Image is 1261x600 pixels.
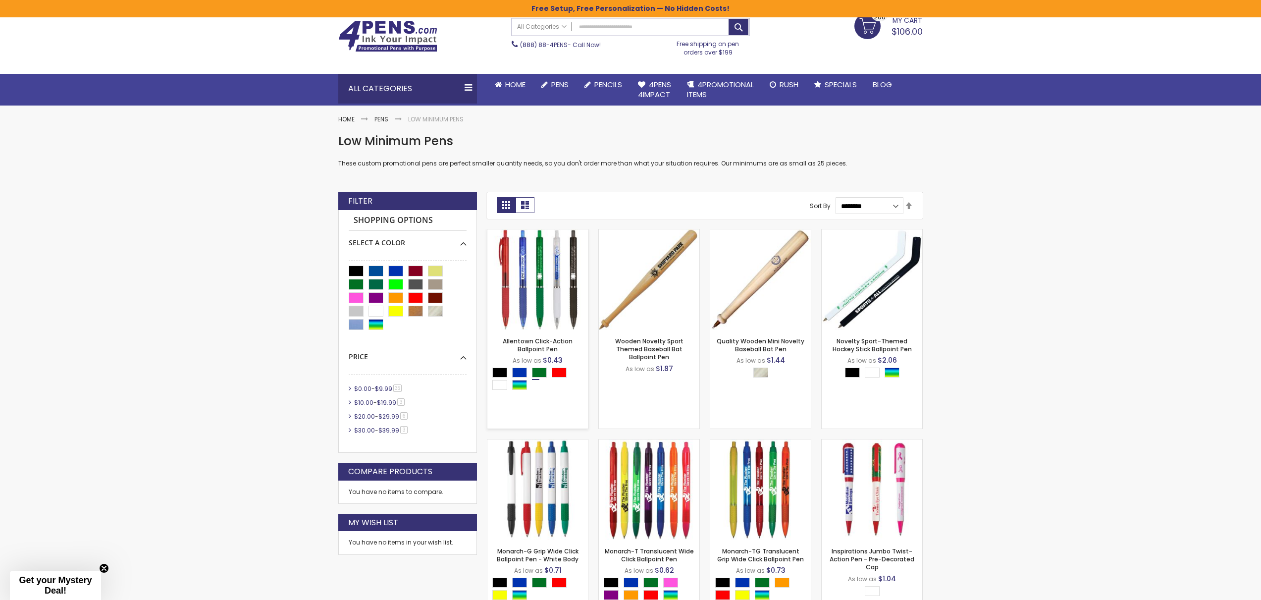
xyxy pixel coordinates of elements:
[492,578,507,588] div: Black
[377,398,396,407] span: $19.99
[338,20,437,52] img: 4Pens Custom Pens and Promotional Products
[352,412,411,421] a: $20.00-$29.996
[806,74,865,96] a: Specials
[735,578,750,588] div: Blue
[400,412,408,420] span: 6
[349,539,467,546] div: You have no items in your wish list.
[487,439,588,447] a: Monarch-G Grip Wide Click Ballpoint Pen - White Body
[830,547,914,571] a: Inspirations Jumbo Twist-Action Pen - Pre-Decorated Cap
[349,231,467,248] div: Select A Color
[845,368,860,378] div: Black
[775,578,789,588] div: Orange
[710,229,811,237] a: Quality Wooden Mini Novelty Baseball Bat Pen
[599,439,699,447] a: Monarch-T Translucent Wide Click Ballpoint Pen
[638,79,671,100] span: 4Pens 4impact
[753,368,773,380] div: Select A Color
[1179,573,1261,600] iframe: Google Customer Reviews
[487,439,588,540] img: Monarch-G Grip Wide Click Ballpoint Pen - White Body
[512,590,527,600] div: Assorted
[552,368,567,378] div: Red
[543,355,563,365] span: $0.43
[717,337,804,353] a: Quality Wooden Mini Novelty Baseball Bat Pen
[663,590,678,600] div: Assorted
[865,74,900,96] a: Blog
[865,586,885,599] div: Select A Color
[512,368,527,378] div: Blue
[487,229,588,237] a: Allentown Click-Action Ballpoint Pen
[822,229,922,237] a: Novelty Sport-Themed Hockey Stick Ballpoint Pen
[354,426,375,435] span: $30.00
[99,563,109,573] button: Close teaser
[847,356,876,365] span: As low as
[397,398,405,406] span: 3
[825,79,857,90] span: Specials
[19,575,92,596] span: Get your Mystery Deal!
[736,566,765,575] span: As low as
[349,345,467,362] div: Price
[599,229,699,237] a: Wooden Novelty Sport Themed Baseball Bat Ballpoint Pen
[348,466,432,477] strong: Compare Products
[604,578,619,588] div: Black
[762,74,806,96] a: Rush
[513,356,541,365] span: As low as
[497,547,578,563] a: Monarch-G Grip Wide Click Ballpoint Pen - White Body
[599,439,699,540] img: Monarch-T Translucent Wide Click Ballpoint Pen
[492,590,507,600] div: Yellow
[735,590,750,600] div: Yellow
[715,578,730,588] div: Black
[717,547,804,563] a: Monarch-TG Translucent Grip Wide Click Ballpoint Pen
[710,229,811,330] img: Quality Wooden Mini Novelty Baseball Bat Pen
[354,398,373,407] span: $10.00
[492,380,507,390] div: White
[338,74,477,104] div: All Categories
[854,13,923,38] a: $106.00 200
[338,133,923,149] h1: Low Minimum Pens
[667,36,750,56] div: Free shipping on pen orders over $199
[643,578,658,588] div: Green
[520,41,601,49] span: - Call Now!
[766,565,786,575] span: $0.73
[352,426,411,435] a: $30.00-$39.993
[710,439,811,540] img: Monarch-TG Translucent Grip Wide Click Ballpoint Pen
[615,337,683,361] a: Wooden Novelty Sport Themed Baseball Bat Ballpoint Pen
[753,368,768,378] div: Natural Wood
[848,575,877,583] span: As low as
[833,337,912,353] a: Novelty Sport-Themed Hockey Stick Ballpoint Pen
[892,25,923,38] span: $106.00
[736,356,765,365] span: As low as
[378,426,399,435] span: $39.99
[400,426,408,434] span: 3
[656,364,673,374] span: $1.87
[767,355,785,365] span: $1.44
[663,578,678,588] div: Pink
[626,365,654,373] span: As low as
[352,398,408,407] a: $10.00-$19.993
[544,565,562,575] span: $0.71
[503,337,573,353] a: Allentown Click-Action Ballpoint Pen
[679,74,762,106] a: 4PROMOTIONALITEMS
[624,578,638,588] div: Blue
[643,590,658,600] div: Red
[338,133,923,167] div: These custom promotional pens are perfect smaller quantity needs, so you don't order more than wh...
[492,368,588,392] div: Select A Color
[878,355,897,365] span: $2.06
[878,574,896,584] span: $1.04
[624,590,638,600] div: Orange
[10,571,101,600] div: Get your Mystery Deal!Close teaser
[338,481,477,504] div: You have no items to compare.
[710,439,811,447] a: Monarch-TG Translucent Grip Wide Click Ballpoint Pen
[873,79,892,90] span: Blog
[532,578,547,588] div: Green
[375,384,392,393] span: $9.99
[497,197,516,213] strong: Grid
[551,79,569,90] span: Pens
[374,115,388,123] a: Pens
[348,196,372,207] strong: Filter
[845,368,904,380] div: Select A Color
[408,115,464,123] strong: Low Minimum Pens
[533,74,577,96] a: Pens
[552,578,567,588] div: Red
[514,566,543,575] span: As low as
[625,566,653,575] span: As low as
[687,79,754,100] span: 4PROMOTIONAL ITEMS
